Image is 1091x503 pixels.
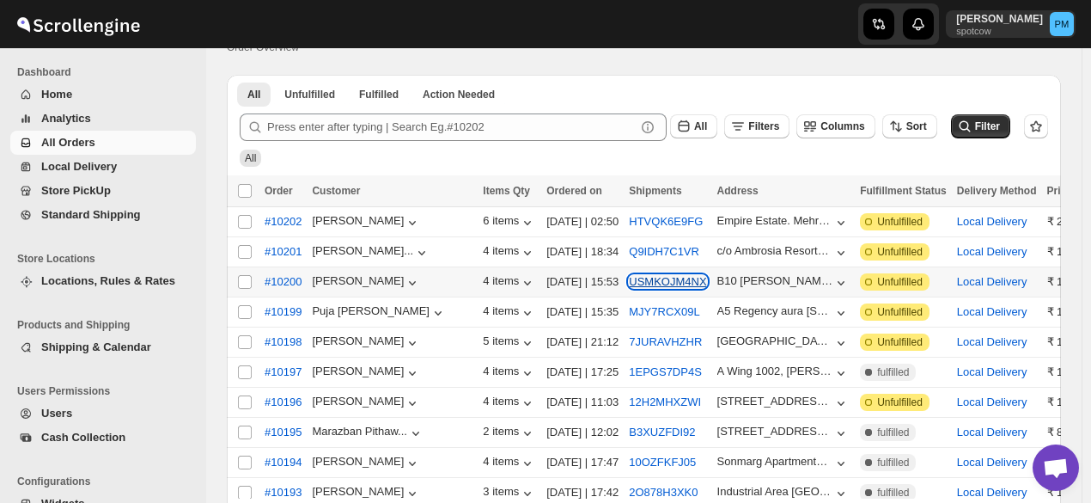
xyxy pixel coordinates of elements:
button: Local Delivery [957,305,1027,318]
button: Cash Collection [10,426,196,450]
button: Local Delivery [957,245,1027,258]
div: [DATE] | 17:25 [546,364,619,381]
button: Fulfilled [349,83,409,107]
div: A5 Regency aura [STREET_ADDRESS][PERSON_NAME][PERSON_NAME], [717,304,833,317]
button: 12H2MHXZWI [629,396,701,408]
span: Shipments [629,185,681,197]
button: Q9IDH7C1VR [629,245,699,258]
button: Local Delivery [957,396,1027,408]
button: #10200 [254,268,312,296]
button: [PERSON_NAME] [312,485,421,502]
span: Store Locations [17,252,198,266]
button: 5 items [483,334,536,352]
div: [STREET_ADDRESS][PERSON_NAME][PERSON_NAME] [717,425,833,438]
button: Filters [724,114,789,138]
button: A Wing 1002, [PERSON_NAME] Reflections Serenity, [GEOGRAPHIC_DATA], [GEOGRAPHIC_DATA] [717,365,850,382]
span: Ordered on [546,185,602,197]
span: Sort [906,120,927,132]
button: 4 items [483,455,536,472]
button: Locations, Rules & Rates [10,269,196,293]
span: Prateeksh Mehra [1050,12,1074,36]
button: 6 items [483,214,536,231]
button: All [237,83,271,107]
p: [PERSON_NAME] [956,12,1043,26]
button: 2O878H3XK0 [629,486,698,499]
p: spotcow [956,26,1043,36]
button: [PERSON_NAME] [312,214,421,231]
button: USMKOJM4NX [629,275,706,288]
button: 1EPGS7DP4S [629,365,702,378]
div: [DATE] | 15:35 [546,304,619,321]
button: Local Delivery [957,215,1027,228]
span: #10199 [265,304,302,321]
button: ActionNeeded [412,83,505,107]
button: [PERSON_NAME] [312,455,421,472]
span: fulfilled [877,365,909,379]
span: Users Permissions [17,384,198,398]
span: #10201 [265,243,302,261]
span: Filters [748,120,779,132]
div: [PERSON_NAME] [312,274,421,291]
button: 4 items [483,365,536,382]
button: [STREET_ADDRESS] Apartments [717,395,850,412]
div: Puja [PERSON_NAME] [312,304,447,322]
button: Filter [951,114,1010,138]
span: #10195 [265,424,302,441]
div: [DATE] | 11:03 [546,394,619,411]
div: [DATE] | 18:34 [546,243,619,261]
span: Products and Shipping [17,318,198,332]
span: Cash Collection [41,431,125,444]
span: #10197 [265,364,302,381]
div: Sonmarg Apartments [STREET_ADDRESS] [717,455,833,468]
span: Items Qty [483,185,530,197]
text: PM [1055,19,1070,29]
span: Unfulfilled [877,245,923,259]
div: Empire Estate. Mehrauli-[GEOGRAPHIC_DATA] [717,214,833,227]
span: Users [41,407,72,420]
button: 3 items [483,485,536,502]
span: Standard Shipping [41,208,141,221]
span: Fulfilled [359,88,399,101]
div: c/o Ambrosia Resorts, [STREET_ADDRESS], [717,244,833,257]
span: Price [1047,185,1072,197]
span: #10194 [265,454,302,471]
div: 4 items [483,395,536,412]
button: 4 items [483,244,536,261]
button: #10201 [254,238,312,266]
button: Local Delivery [957,486,1027,499]
button: MJY7RCX09L [629,305,699,318]
span: Delivery Method [957,185,1037,197]
button: #10198 [254,328,312,356]
button: 2 items [483,425,536,442]
span: Local Delivery [41,160,117,173]
button: 4 items [483,304,536,322]
span: Action Needed [423,88,495,101]
span: Unfulfilled [877,305,923,319]
button: #10199 [254,298,312,326]
span: Configurations [17,475,198,488]
span: Fulfillment Status [860,185,947,197]
span: #10202 [265,213,302,230]
span: Locations, Rules & Rates [41,274,175,287]
span: All [247,88,260,101]
span: fulfilled [877,486,909,500]
span: #10198 [265,334,302,351]
div: [DATE] | 12:02 [546,424,619,441]
span: Unfulfilled [877,396,923,409]
button: Columns [796,114,875,138]
span: Unfulfilled [877,215,923,229]
span: fulfilled [877,426,909,439]
span: Store PickUp [41,184,111,197]
span: #10193 [265,484,302,501]
div: [PERSON_NAME] [312,365,421,382]
div: B10 [PERSON_NAME], MARIGOLD SOCIETY, [GEOGRAPHIC_DATA] [717,274,833,287]
button: #10202 [254,208,312,236]
a: Open chat [1033,445,1079,491]
span: Unfulfilled [877,335,923,349]
div: [GEOGRAPHIC_DATA] alwarpet [GEOGRAPHIC_DATA] 18 [717,334,833,347]
button: #10196 [254,389,312,416]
